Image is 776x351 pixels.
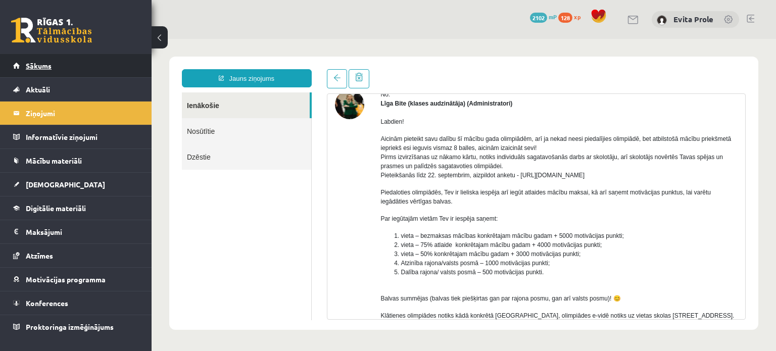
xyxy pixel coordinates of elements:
[549,13,557,21] span: mP
[229,78,587,87] p: Labdien!
[229,149,587,167] p: Piedaloties olimpiādēs, Tev ir lieliska iespēja arī iegūt atlaides mācību maksai, kā arī saņemt m...
[13,244,139,267] a: Atzīmes
[13,102,139,125] a: Ziņojumi
[250,211,587,220] li: vieta – 50% konkrētajam mācību gadam + 3000 motivācijas punkti;
[13,196,139,220] a: Digitālie materiāli
[26,125,139,148] legend: Informatīvie ziņojumi
[13,125,139,148] a: Informatīvie ziņojumi
[673,14,713,24] a: Evita Prole
[250,220,587,229] li: Atzinība rajona/valsts posmā – 1000 motivācijas punkti;
[26,298,68,308] span: Konferences
[26,220,139,243] legend: Maksājumi
[250,192,587,202] li: vieta – bezmaksas mācības konkrētajam mācību gadam + 5000 motivācijas punkti;
[229,255,587,264] p: Balvas summējas (balvas tiek piešķirtas gan par rajona posmu, gan arī valsts posmu)! 😊
[229,61,361,68] strong: Līga Bite (klases audzinātāja) (Administratori)
[574,13,580,21] span: xp
[11,18,92,43] a: Rīgas 1. Tālmācības vidusskola
[26,275,106,284] span: Motivācijas programma
[250,202,587,211] li: vieta – 75% atlaide konkrētajam mācību gadam + 4000 motivācijas punkti;
[558,13,586,21] a: 128 xp
[530,13,557,21] a: 2102 mP
[229,95,587,141] p: Aicinām pieteikt savu dalību šī mācību gada olimpiādēm, arī ja nekad neesi piedalījies olimpiādē,...
[13,268,139,291] a: Motivācijas programma
[13,315,139,338] a: Proktoringa izmēģinājums
[558,13,572,23] span: 128
[30,105,160,131] a: Dzēstie
[13,149,139,172] a: Mācību materiāli
[13,78,139,101] a: Aktuāli
[13,173,139,196] a: [DEMOGRAPHIC_DATA]
[26,204,86,213] span: Digitālie materiāli
[26,322,114,331] span: Proktoringa izmēģinājums
[13,291,139,315] a: Konferences
[183,51,213,80] img: Līga Bite (klases audzinātāja)
[30,30,160,48] a: Jauns ziņojums
[657,15,667,25] img: Evita Prole
[229,175,587,184] p: Par iegūtajām vietām Tev ir iespēja saņemt:
[26,61,52,70] span: Sākums
[13,54,139,77] a: Sākums
[229,272,587,299] p: Klātienes olimpiādes notiks kādā konkrētā [GEOGRAPHIC_DATA], olimpiādes e-vidē notiks uz vietas s...
[26,102,139,125] legend: Ziņojumi
[250,229,587,238] li: Dalība rajona/ valsts posmā – 500 motivācijas punkti.
[30,54,158,79] a: Ienākošie
[26,85,50,94] span: Aktuāli
[26,156,82,165] span: Mācību materiāli
[26,251,53,260] span: Atzīmes
[26,180,105,189] span: [DEMOGRAPHIC_DATA]
[30,79,160,105] a: Nosūtītie
[13,220,139,243] a: Maksājumi
[530,13,547,23] span: 2102
[229,51,587,60] div: No:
